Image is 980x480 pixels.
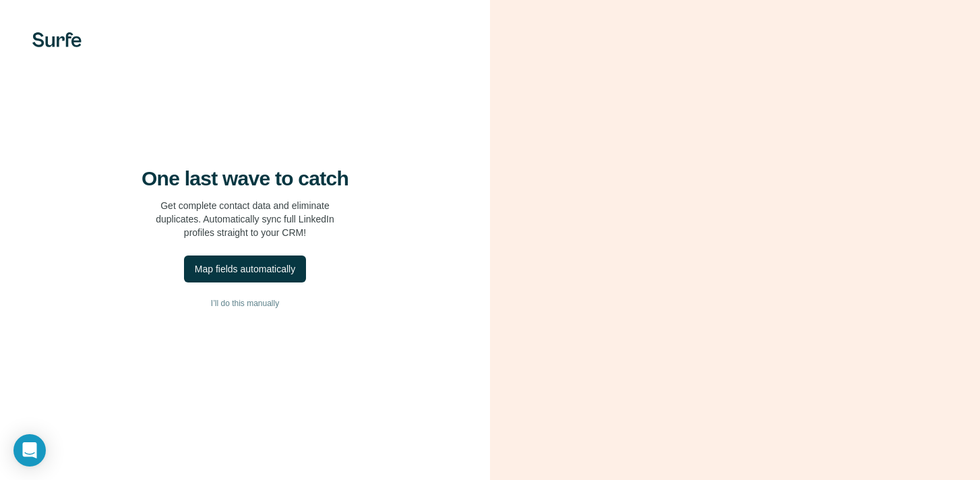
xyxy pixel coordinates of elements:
[32,32,82,47] img: Surfe's logo
[142,167,348,191] h4: One last wave to catch
[211,297,279,309] span: I’ll do this manually
[184,256,306,282] button: Map fields automatically
[27,293,463,313] button: I’ll do this manually
[156,199,334,239] p: Get complete contact data and eliminate duplicates. Automatically sync full LinkedIn profiles str...
[195,262,295,276] div: Map fields automatically
[13,434,46,467] div: Open Intercom Messenger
